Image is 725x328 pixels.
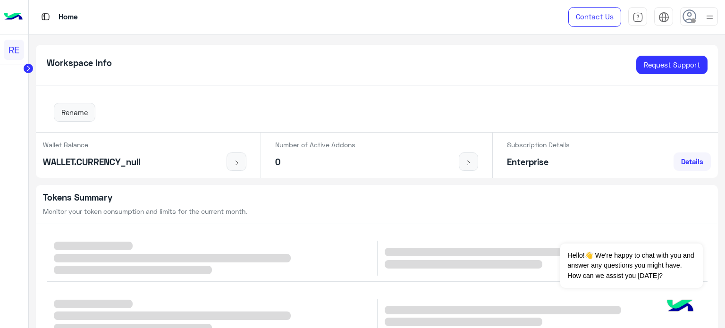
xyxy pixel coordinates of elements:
a: Details [674,152,711,171]
h5: 0 [275,157,355,168]
img: tab [632,12,643,23]
h5: Enterprise [507,157,570,168]
span: Details [681,157,703,166]
p: Wallet Balance [43,140,140,150]
a: tab [628,7,647,27]
img: tab [40,11,51,23]
img: hulul-logo.png [664,290,697,323]
p: Number of Active Addons [275,140,355,150]
h5: WALLET.CURRENCY_null [43,157,140,168]
img: profile [704,11,716,23]
p: Monitor your token consumption and limits for the current month. [43,206,711,216]
img: Logo [4,7,23,27]
span: Hello!👋 We're happy to chat with you and answer any questions you might have. How can we assist y... [560,244,702,288]
button: Rename [54,103,95,122]
a: Request Support [636,56,708,75]
img: icon [463,159,474,167]
div: RE [4,40,24,60]
a: Contact Us [568,7,621,27]
img: tab [658,12,669,23]
p: Subscription Details [507,140,570,150]
img: icon [231,159,243,167]
h5: Workspace Info [47,58,112,68]
h5: Tokens Summary [43,192,711,203]
p: Home [59,11,78,24]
